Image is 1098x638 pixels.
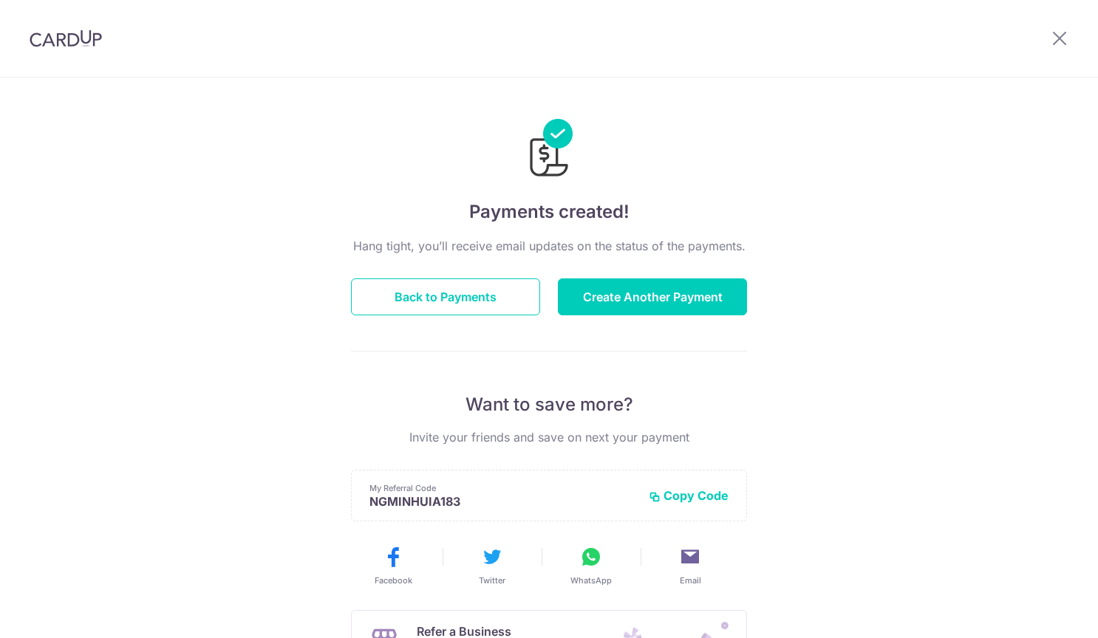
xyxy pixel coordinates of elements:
[369,482,637,494] p: My Referral Code
[369,494,637,509] p: NGMINHUIA183
[375,574,412,586] span: Facebook
[349,545,437,586] button: Facebook
[548,545,635,586] button: WhatsApp
[570,574,612,586] span: WhatsApp
[30,30,102,47] img: CardUp
[449,545,536,586] button: Twitter
[479,574,505,586] span: Twitter
[351,278,540,315] button: Back to Payments
[558,278,747,315] button: Create Another Payment
[351,393,747,416] p: Want to save more?
[680,574,701,586] span: Email
[649,488,729,503] button: Copy Code
[351,428,747,446] p: Invite your friends and save on next your payment
[525,119,573,181] img: Payments
[647,545,734,586] button: Email
[351,237,747,255] p: Hang tight, you’ll receive email updates on the status of the payments.
[351,199,747,225] h4: Payments created!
